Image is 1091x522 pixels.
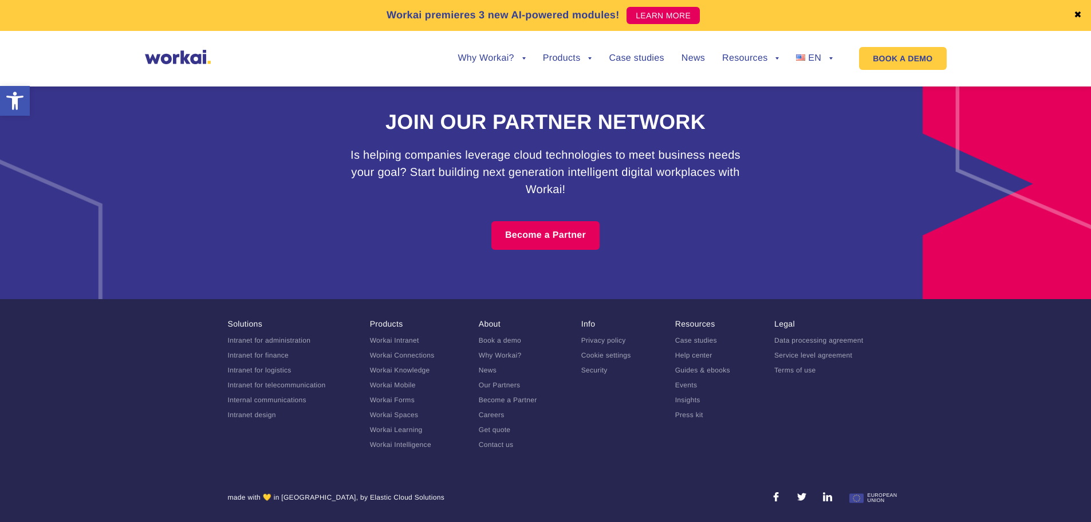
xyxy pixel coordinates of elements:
a: Internal communications [228,396,306,404]
a: Solutions [228,319,262,328]
a: Legal [774,319,795,328]
a: Case studies [609,54,664,63]
a: Terms of use [774,366,816,374]
a: BOOK A DEMO [859,47,946,70]
a: Intranet design [228,411,276,419]
a: Become a Partner [479,396,537,404]
a: Case studies [675,336,717,344]
a: ✖ [1074,11,1082,20]
a: Security [581,366,608,374]
div: made with 💛 in [GEOGRAPHIC_DATA], by Elastic Cloud Solutions [228,492,445,508]
a: Workai Knowledge [370,366,430,374]
a: Intranet for logistics [228,366,292,374]
a: Book a demo [479,336,521,344]
a: About [479,319,501,328]
a: Intranet for finance [228,351,289,359]
a: Guides & ebooks [675,366,730,374]
a: Why Workai? [479,351,522,359]
a: Data processing agreement [774,336,863,344]
a: Info [581,319,596,328]
a: Why Workai? [458,54,525,63]
a: Help center [675,351,712,359]
a: Contact us [479,441,514,449]
a: Get quote [479,426,511,434]
a: Intranet for administration [228,336,311,344]
a: Intranet for telecommunication [228,381,326,389]
a: Resources [722,54,779,63]
a: Products [370,319,403,328]
h2: Join our partner network [228,108,864,136]
a: Workai Intranet [370,336,419,344]
p: Workai premieres 3 new AI-powered modules! [387,7,620,23]
a: Become a Partner [491,221,600,250]
a: Insights [675,396,700,404]
a: Events [675,381,698,389]
a: Workai Intelligence [370,441,431,449]
h3: Is helping companies leverage cloud technologies to meet business needs your goal? Start building... [345,147,746,198]
a: LEARN MORE [627,7,700,24]
a: Resources [675,319,715,328]
a: Privacy policy [581,336,626,344]
a: Workai Forms [370,396,415,404]
a: Products [543,54,592,63]
a: Careers [479,411,505,419]
a: Workai Learning [370,426,423,434]
a: Service level agreement [774,351,852,359]
a: Our Partners [479,381,521,389]
a: Workai Connections [370,351,435,359]
a: Cookie settings [581,351,631,359]
iframe: Popup CTA [6,423,315,516]
span: EN [808,53,821,63]
a: Workai Mobile [370,381,416,389]
a: Press kit [675,411,703,419]
a: Workai Spaces [370,411,419,419]
a: News [479,366,497,374]
a: News [682,54,705,63]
